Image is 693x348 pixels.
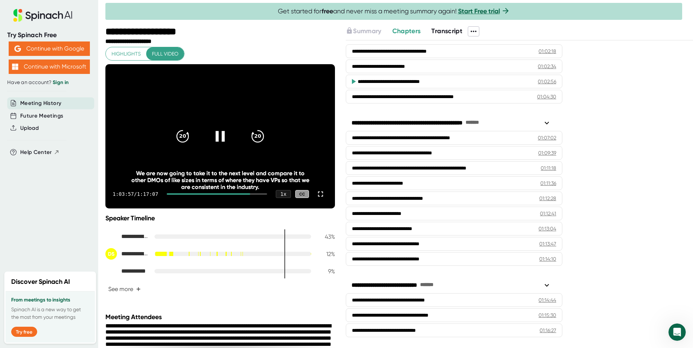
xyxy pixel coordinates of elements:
span: Summary [353,27,381,35]
button: Try free [11,327,37,337]
div: DS [105,248,117,260]
b: free [322,7,333,15]
span: Get started for and never miss a meeting summary again! [278,7,510,16]
button: Chapters [392,26,421,36]
div: Rob Beckham [105,265,149,277]
div: 01:11:36 [540,180,556,187]
div: RB [105,265,117,277]
h3: From meetings to insights [11,297,89,303]
h2: Discover Spinach AI [11,277,70,287]
span: Transcript [431,27,462,35]
div: Speaker Timeline [105,214,335,222]
div: Danielle Scott [105,248,149,260]
p: Spinach AI is a new way to get the most from your meetings [11,306,89,321]
button: Highlights [106,47,147,61]
button: Meeting History [20,99,61,107]
div: 01:02:18 [539,48,556,55]
div: Upgrade to access [346,26,392,36]
span: + [136,286,141,292]
div: 01:16:27 [540,327,556,334]
div: 01:11:18 [541,164,556,172]
button: Upload [20,124,39,132]
div: 1 x [276,190,291,198]
div: Meeting Attendees [105,313,337,321]
button: Help Center [20,148,60,157]
iframe: Intercom live chat [668,323,686,341]
div: 01:12:28 [539,195,556,202]
button: Continue with Microsoft [9,60,90,74]
a: Sign in [53,79,69,85]
div: JT [105,231,117,242]
div: 01:12:41 [540,210,556,217]
div: 12 % [317,251,335,257]
div: We are now going to take it to the next level and compare it to other DMOs of like sizes in terms... [128,170,312,190]
span: Highlights [112,49,141,58]
div: 01:15:30 [539,312,556,319]
div: 43 % [317,233,335,240]
div: 01:14:10 [539,255,556,263]
button: Transcript [431,26,462,36]
div: Try Spinach Free [7,31,91,39]
button: Continue with Google [9,41,90,56]
div: 01:09:39 [538,149,556,157]
div: 01:07:02 [538,134,556,141]
div: CC [295,190,309,198]
div: Julie Coker/NYC Tourism+Conventions [105,231,149,242]
div: 01:13:04 [539,225,556,232]
div: 9 % [317,268,335,275]
div: 01:13:47 [539,240,556,247]
img: Aehbyd4JwY73AAAAAElFTkSuQmCC [14,45,21,52]
div: 01:04:30 [537,93,556,100]
div: 01:02:34 [538,63,556,70]
div: Have an account? [7,79,91,86]
span: Help Center [20,148,52,157]
span: Chapters [392,27,421,35]
div: 1:03:57 / 1:17:07 [113,191,158,197]
button: See more+ [105,283,144,295]
div: 01:02:56 [538,78,556,85]
button: Future Meetings [20,112,63,120]
span: Full video [152,49,178,58]
a: Start Free trial [458,7,500,15]
div: 01:14:44 [539,296,556,304]
button: Full video [146,47,184,61]
button: Summary [346,26,381,36]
